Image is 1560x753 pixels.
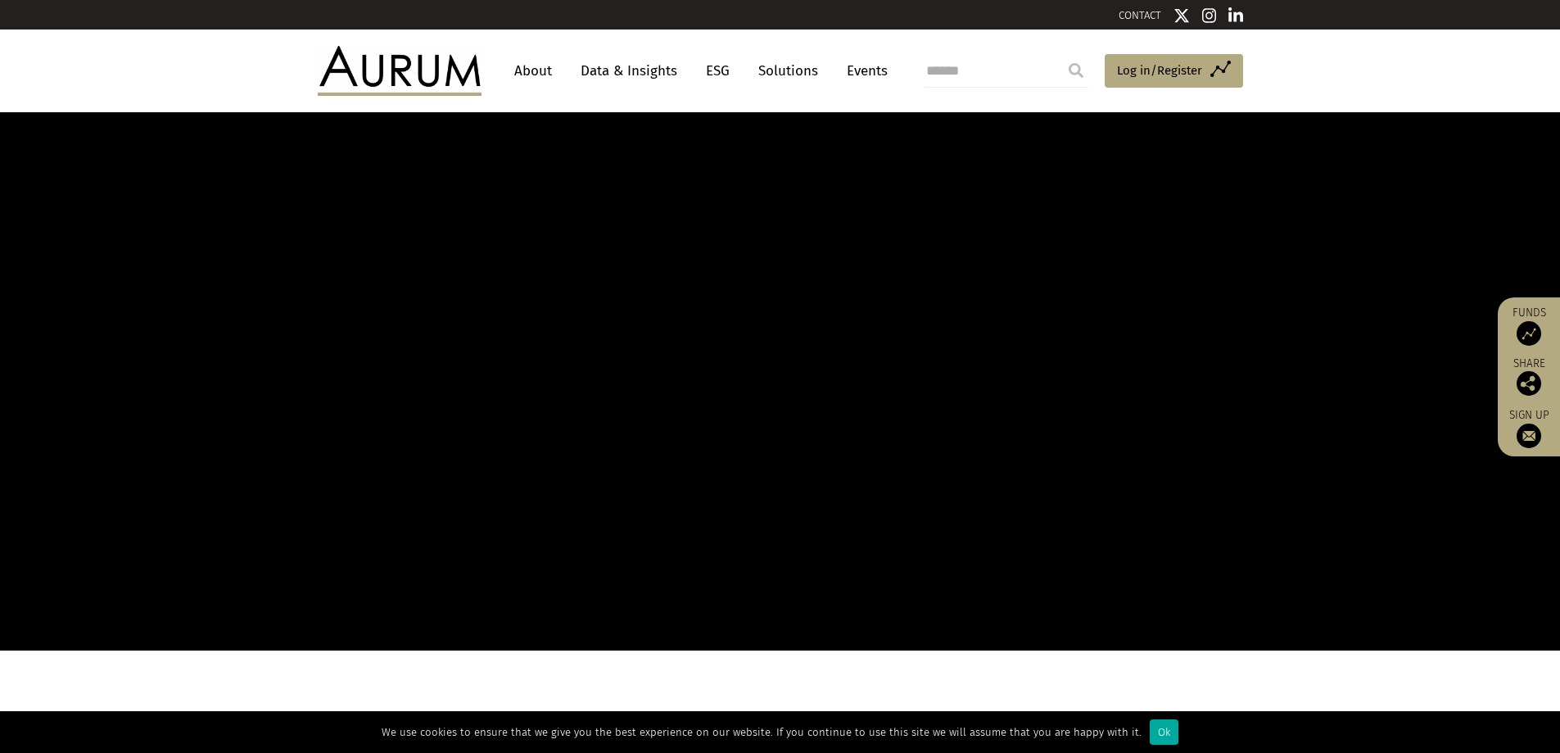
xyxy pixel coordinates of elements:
[1150,719,1178,745] div: Ok
[1506,306,1552,346] a: Funds
[1517,371,1541,396] img: Share this post
[839,56,888,86] a: Events
[318,46,482,95] img: Aurum
[1119,9,1161,21] a: CONTACT
[1506,408,1552,448] a: Sign up
[572,56,685,86] a: Data & Insights
[1517,321,1541,346] img: Access Funds
[1202,7,1217,24] img: Instagram icon
[1506,358,1552,396] div: Share
[1105,54,1243,88] a: Log in/Register
[1173,7,1190,24] img: Twitter icon
[698,56,738,86] a: ESG
[1060,54,1092,87] input: Submit
[506,56,560,86] a: About
[1117,61,1202,80] span: Log in/Register
[1228,7,1243,24] img: Linkedin icon
[1517,424,1541,448] img: Sign up to our newsletter
[750,56,826,86] a: Solutions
